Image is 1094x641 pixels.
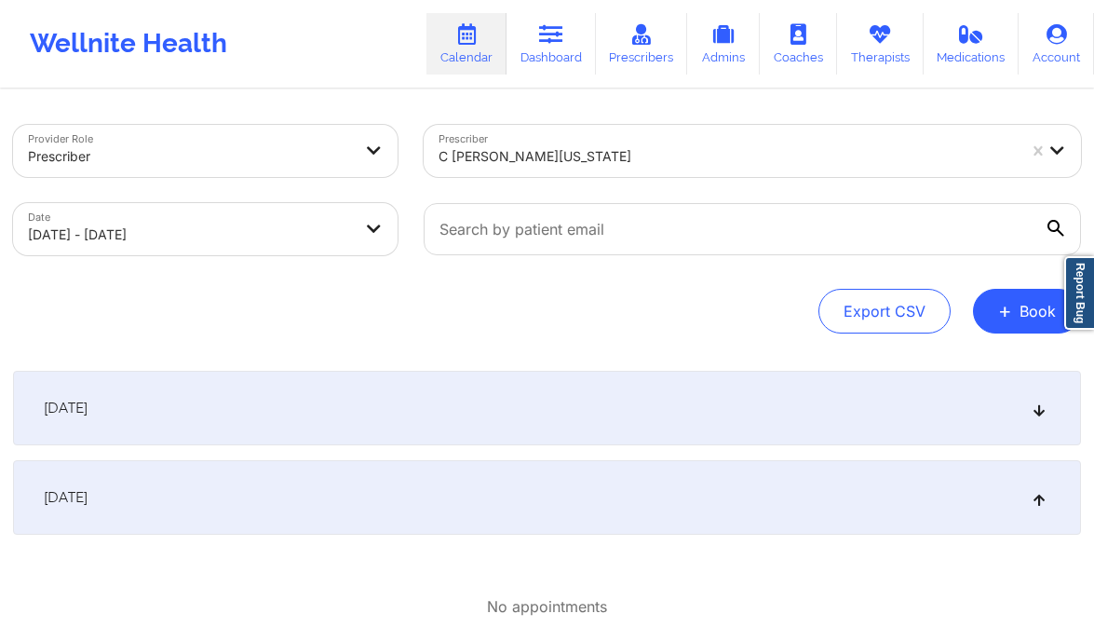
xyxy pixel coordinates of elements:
p: No appointments [487,596,607,618]
a: Dashboard [506,13,596,75]
input: Search by patient email [424,203,1081,255]
a: Therapists [837,13,924,75]
a: Prescribers [596,13,688,75]
button: Export CSV [818,289,951,334]
div: C [PERSON_NAME][US_STATE] [439,136,1017,177]
span: [DATE] [44,488,88,507]
a: Coaches [760,13,837,75]
a: Medications [924,13,1020,75]
div: Prescriber [28,136,351,177]
span: + [998,306,1012,316]
div: [DATE] - [DATE] [28,214,351,255]
span: [DATE] [44,399,88,417]
a: Report Bug [1064,256,1094,330]
a: Account [1019,13,1094,75]
button: +Book [973,289,1081,334]
a: Admins [687,13,760,75]
a: Calendar [426,13,506,75]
